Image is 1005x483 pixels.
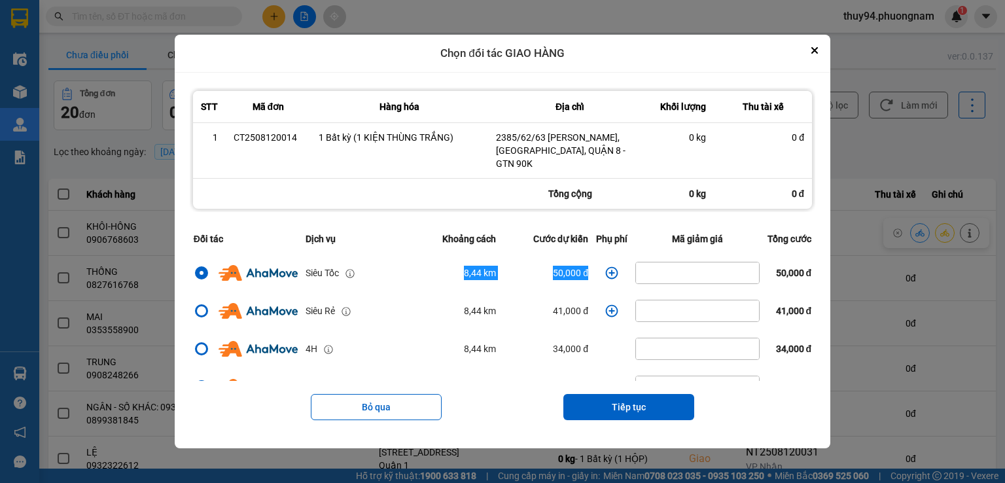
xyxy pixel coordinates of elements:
img: Ahamove [219,303,298,319]
div: 0 đ [714,179,812,209]
div: Khối lượng [660,99,706,115]
div: Hàng hóa [319,99,480,115]
th: Đối tác [190,224,302,254]
span: 34,000 đ [776,344,812,354]
td: 34,000 đ [500,330,592,368]
div: Mã đơn [234,99,303,115]
div: Tổng cộng [488,179,652,209]
td: 39,000 đ [500,368,592,406]
th: Mã giảm giá [631,224,764,254]
div: 1 [201,131,218,144]
td: 50,000 đ [500,254,592,292]
button: Close [807,43,822,58]
div: 0 kg [660,131,706,144]
td: 8,44 km [409,368,500,406]
th: Dịch vụ [302,224,409,254]
th: Khoảng cách [409,224,500,254]
div: 0 đ [722,131,804,144]
span: 41,000 đ [776,306,812,316]
div: CT2508120014 [234,131,303,144]
img: Ahamove [219,379,298,395]
span: 50,000 đ [776,268,812,278]
div: Chọn đối tác GIAO HÀNG [175,35,830,73]
td: 8,44 km [409,330,500,368]
div: STT [201,99,218,115]
button: Bỏ qua [311,394,442,420]
div: Siêu Rẻ [306,304,335,318]
div: 4H [306,342,317,356]
div: dialog [175,35,830,448]
td: 8,44 km [409,254,500,292]
th: Phụ phí [592,224,631,254]
div: 1 Bất kỳ (1 KIỆN THÙNG TRẮNG) [319,131,480,144]
button: Tiếp tục [563,394,694,420]
div: 2H [306,380,317,394]
div: 0 kg [652,179,714,209]
img: Ahamove [219,341,298,357]
div: Thu tài xế [722,99,804,115]
td: 41,000 đ [500,292,592,330]
th: Tổng cước [764,224,815,254]
td: 8,44 km [409,292,500,330]
div: Địa chỉ [496,99,644,115]
div: 2385/62/63 [PERSON_NAME], [GEOGRAPHIC_DATA], QUẬN 8 - GTN 90K [496,131,644,170]
div: Siêu Tốc [306,266,339,280]
th: Cước dự kiến [500,224,592,254]
img: Ahamove [219,265,298,281]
